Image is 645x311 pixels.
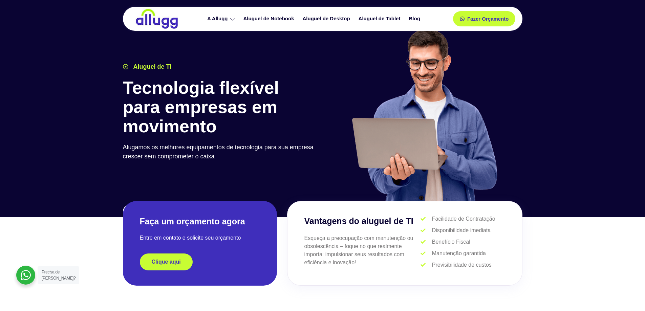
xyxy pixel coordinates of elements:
span: Precisa de [PERSON_NAME]? [42,270,76,281]
a: Aluguel de Tablet [355,13,406,25]
h3: Vantagens do aluguel de TI [304,215,421,228]
img: aluguel de ti para startups [349,28,499,201]
span: Benefício Fiscal [430,238,470,246]
span: Manutenção garantida [430,249,486,258]
span: Facilidade de Contratação [430,215,495,223]
span: Aluguel de TI [132,62,172,71]
p: Alugamos os melhores equipamentos de tecnologia para sua empresa crescer sem comprometer o caixa [123,143,319,161]
a: Fazer Orçamento [453,11,516,26]
img: locação de TI é Allugg [135,8,179,29]
a: Blog [405,13,425,25]
h2: Faça um orçamento agora [140,216,260,227]
span: Clique aqui [152,259,181,265]
a: A Allugg [204,13,240,25]
span: Disponibilidade imediata [430,226,491,235]
a: Aluguel de Desktop [299,13,355,25]
h1: Tecnologia flexível para empresas em movimento [123,78,319,136]
a: Aluguel de Notebook [240,13,299,25]
p: Esqueça a preocupação com manutenção ou obsolescência – foque no que realmente importa: impulsion... [304,234,421,267]
a: Clique aqui [140,253,193,270]
span: Fazer Orçamento [467,16,509,21]
p: Entre em contato e solicite seu orçamento [140,234,260,242]
span: Previsibilidade de custos [430,261,492,269]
